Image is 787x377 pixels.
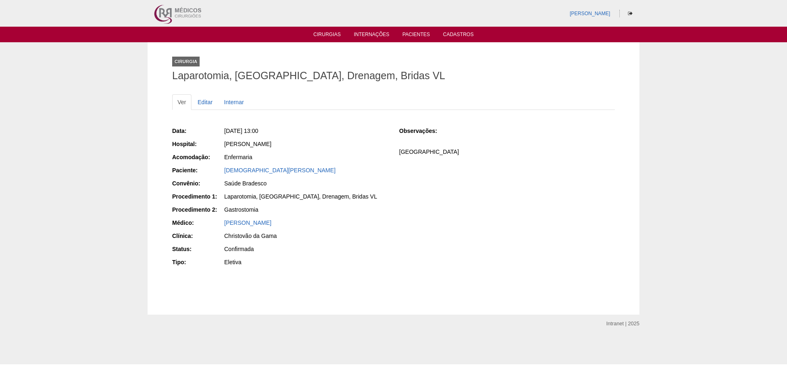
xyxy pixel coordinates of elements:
[172,258,223,266] div: Tipo:
[172,127,223,135] div: Data:
[224,128,258,134] span: [DATE] 13:00
[172,57,200,66] div: Cirurgia
[403,32,430,40] a: Pacientes
[224,153,388,161] div: Enfermaria
[354,32,389,40] a: Internações
[314,32,341,40] a: Cirurgias
[224,192,388,201] div: Laparotomia, [GEOGRAPHIC_DATA], Drenagem, Bridas VL
[172,153,223,161] div: Acomodação:
[224,245,388,253] div: Confirmada
[628,11,632,16] i: Sair
[172,245,223,253] div: Status:
[172,219,223,227] div: Médico:
[224,219,271,226] a: [PERSON_NAME]
[224,206,388,214] div: Gastrostomia
[443,32,474,40] a: Cadastros
[224,140,388,148] div: [PERSON_NAME]
[224,258,388,266] div: Eletiva
[224,232,388,240] div: Christovão da Gama
[399,127,450,135] div: Observações:
[172,71,615,81] h1: Laparotomia, [GEOGRAPHIC_DATA], Drenagem, Bridas VL
[192,94,218,110] a: Editar
[224,167,336,174] a: [DEMOGRAPHIC_DATA][PERSON_NAME]
[219,94,249,110] a: Internar
[172,206,223,214] div: Procedimento 2:
[224,179,388,187] div: Saúde Bradesco
[606,320,639,328] div: Intranet | 2025
[172,192,223,201] div: Procedimento 1:
[570,11,610,16] a: [PERSON_NAME]
[172,166,223,174] div: Paciente:
[172,94,191,110] a: Ver
[399,148,615,156] p: [GEOGRAPHIC_DATA]
[172,179,223,187] div: Convênio:
[172,140,223,148] div: Hospital:
[172,232,223,240] div: Clínica:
